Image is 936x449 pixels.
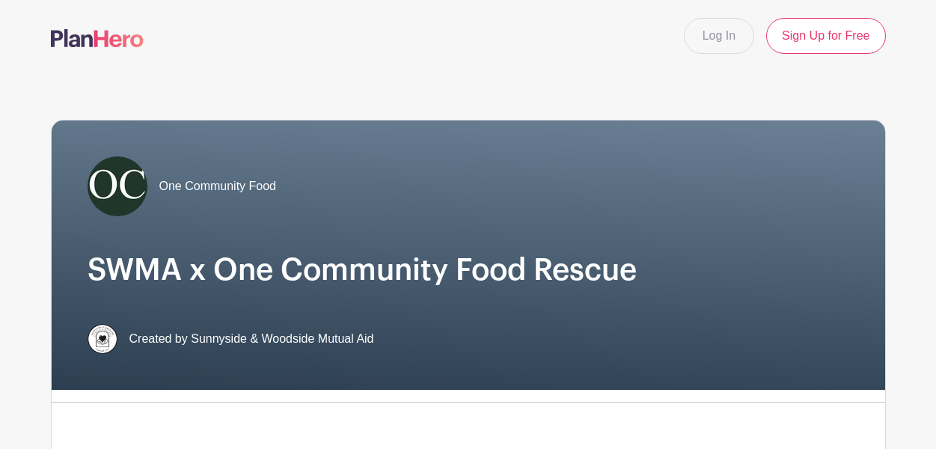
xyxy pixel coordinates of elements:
img: logo-507f7623f17ff9eddc593b1ce0a138ce2505c220e1c5a4e2b4648c50719b7d32.svg [51,29,144,47]
span: Created by Sunnyside & Woodside Mutual Aid [129,330,374,348]
img: 51797071_316546322335288_4709518961044094976_n.jpg [88,156,147,216]
a: Log In [684,18,754,54]
h1: SWMA x One Community Food Rescue [88,252,849,288]
img: 256.png [88,324,117,354]
span: One Community Food [159,177,277,195]
a: Sign Up for Free [766,18,885,54]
